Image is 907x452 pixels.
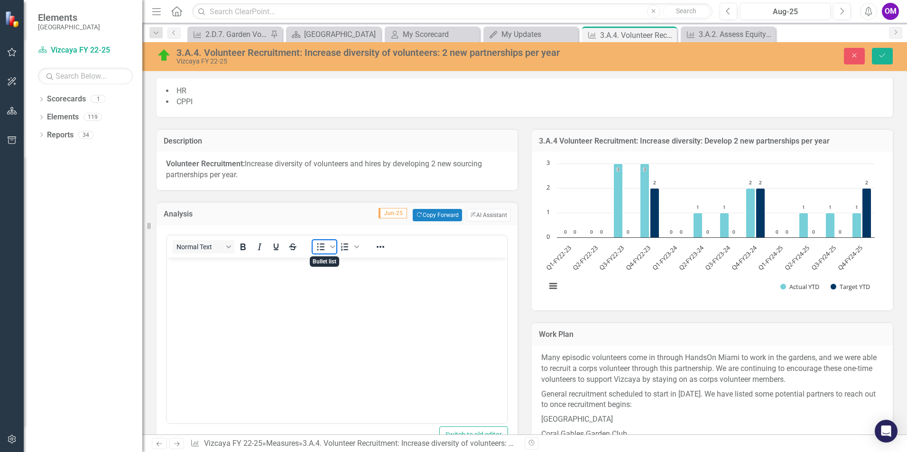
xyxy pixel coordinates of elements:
[486,28,576,40] a: My Updates
[670,228,673,235] text: 0
[723,204,726,210] text: 1
[78,131,93,139] div: 34
[47,112,79,123] a: Elements
[164,137,510,145] h3: Description
[541,159,883,301] div: Chart. Highcharts interactive chart.
[720,213,729,238] path: Q3-FY23-24, 1. Actual YTD.
[288,28,379,40] a: [GEOGRAPHIC_DATA]
[756,244,785,272] text: Q1-FY24-25
[746,189,755,238] path: Q4-FY23-24, 2. Actual YTD.
[539,137,886,145] h3: 3.A.4 Volunteer Recruitment: Increase diversity: Develop 2 new partnerships per year
[862,189,871,238] path: Q4-FY24-25, 2. Target YTD.
[597,244,626,272] text: Q3-FY22-23
[166,159,245,168] strong: Volunteer Recruitment:
[38,12,100,23] span: Elements
[617,166,620,172] text: 3
[541,387,883,413] p: General recruitment scheduled to start in [DATE]. We have listed some potential partners to reach...
[176,243,223,251] span: Normal Text
[467,209,510,221] button: AI Assistant
[387,28,477,40] a: My Scorecard
[865,179,868,186] text: 2
[313,240,336,253] div: Bullet list
[683,28,773,40] a: 3.A.2. Assess Equity & Inclusion (Volunteers): 100% participation in annual assessment.
[855,204,858,210] text: 1
[743,6,827,18] div: Aug-25
[653,179,656,186] text: 2
[574,228,576,235] text: 0
[643,166,646,172] text: 3
[572,189,871,238] g: Target YTD, bar series 2 of 2 with 12 bars.
[303,439,601,448] div: 3.A.4. Volunteer Recruitment: Increase diversity of volunteers: 2 new partnerships per year
[176,97,193,106] span: CPPI
[600,29,675,41] div: 3.A.4. Volunteer Recruitment: Increase diversity of volunteers: 2 new partnerships per year
[663,5,710,18] button: Search
[539,330,886,339] h3: Work Plan
[167,258,507,423] iframe: Rich Text Area
[83,113,102,121] div: 119
[703,244,732,272] text: Q3-FY23-24
[541,412,883,427] p: [GEOGRAPHIC_DATA]
[192,3,713,20] input: Search ClearPoint...
[836,244,864,272] text: Q4-FY24-25
[413,209,462,221] button: Copy Forward
[676,7,696,15] span: Search
[627,228,629,235] text: 0
[571,244,599,272] text: Q2-FY22-23
[5,11,21,27] img: ClearPoint Strategy
[812,228,815,235] text: 0
[91,95,106,103] div: 1
[235,240,251,253] button: Bold
[776,228,778,235] text: 0
[268,240,284,253] button: Underline
[826,213,835,238] path: Q3-FY24-25, 1. Actual YTD.
[541,427,883,442] p: Coral Gables Garden Club
[379,208,407,218] span: Jun-25
[205,28,268,40] div: 2.D.7. Garden Volunteers: At least 45 regular volunteers by FY24-25
[372,240,389,253] button: Reveal or hide additional toolbar items
[732,228,735,235] text: 0
[650,189,659,238] path: Q4-FY22-23, 2. Target YTD.
[546,158,550,167] text: 3
[759,179,762,186] text: 2
[650,244,679,272] text: Q1-FY23-24
[47,94,86,105] a: Scorecards
[266,439,299,448] a: Measures
[600,228,603,235] text: 0
[694,213,703,238] path: Q2-FY23-24, 1. Actual YTD.
[786,228,788,235] text: 0
[190,438,518,449] div: » »
[839,228,842,235] text: 0
[783,244,811,272] text: Q2-FY24-25
[157,48,172,63] img: At or Above Target
[831,282,870,291] button: Show Target YTD
[640,164,649,238] path: Q4-FY22-23, 3. Actual YTD.
[176,58,569,65] div: Vizcaya FY 22-25
[875,420,898,443] div: Open Intercom Messenger
[38,45,133,56] a: Vizcaya FY 22-25
[501,28,576,40] div: My Updates
[802,204,805,210] text: 1
[829,204,832,210] text: 1
[614,164,623,238] path: Q3-FY22-23, 3. Actual YTD.
[756,189,765,238] path: Q4-FY23-24, 2. Target YTD.
[546,183,550,191] text: 2
[852,213,861,238] path: Q4-FY24-25, 1. Actual YTD.
[677,244,706,272] text: Q2-FY23-24
[546,280,560,293] button: View chart menu, Chart
[337,240,361,253] div: Numbered list
[740,3,831,20] button: Aug-25
[164,210,226,218] h3: Analysis
[699,28,773,40] div: 3.A.2. Assess Equity & Inclusion (Volunteers): 100% participation in annual assessment.
[176,47,569,58] div: 3.A.4. Volunteer Recruitment: Increase diversity of volunteers: 2 new partnerships per year
[176,86,186,95] span: HR
[624,244,652,272] text: Q4-FY22-23
[780,282,820,291] button: Show Actual YTD
[251,240,268,253] button: Italic
[541,159,879,301] svg: Interactive chart
[541,353,883,387] p: Many episodic volunteers come in through HandsOn Miami to work in the gardens, and we were able t...
[706,228,709,235] text: 0
[285,240,301,253] button: Strikethrough
[882,3,899,20] button: OM
[799,213,808,238] path: Q2-FY24-25, 1. Actual YTD.
[564,228,567,235] text: 0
